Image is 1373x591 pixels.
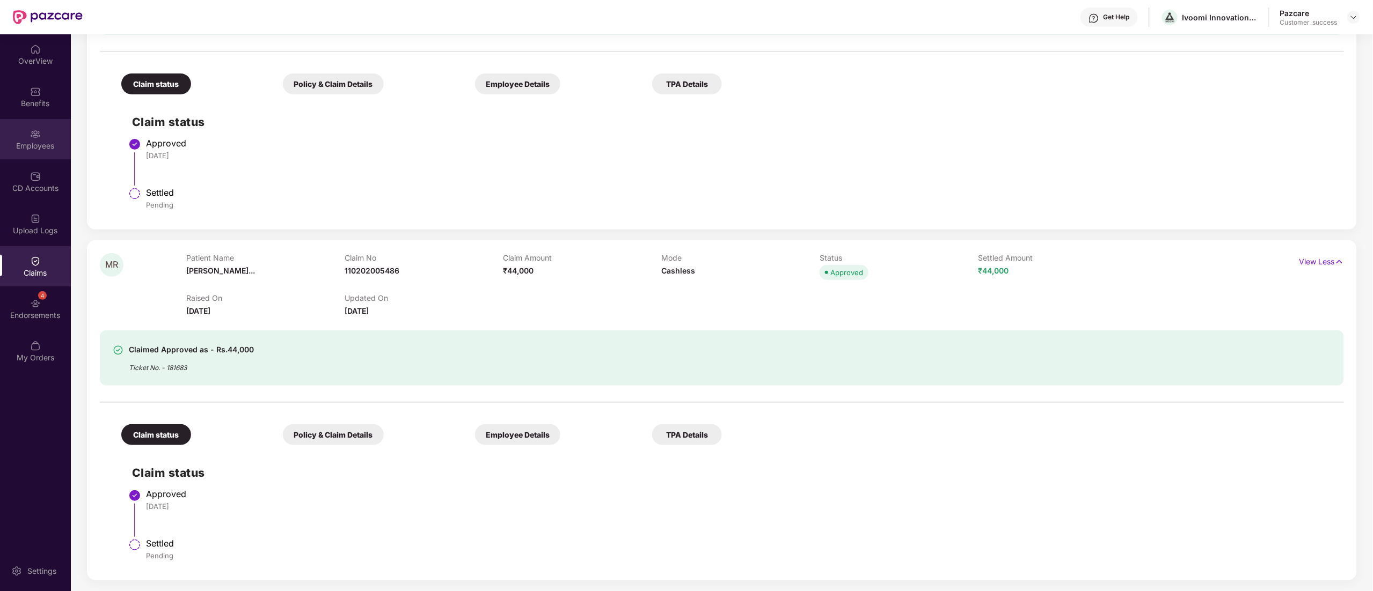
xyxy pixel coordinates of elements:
[30,213,41,224] img: svg+xml;base64,PHN2ZyBpZD0iVXBsb2FkX0xvZ3MiIGRhdGEtbmFtZT0iVXBsb2FkIExvZ3MiIHhtbG5zPSJodHRwOi8vd3...
[475,424,560,445] div: Employee Details
[186,306,210,315] span: [DATE]
[503,266,534,275] span: ₹44,000
[283,424,384,445] div: Policy & Claim Details
[121,424,191,445] div: Claim status
[128,187,141,200] img: svg+xml;base64,PHN2ZyBpZD0iU3RlcC1QZW5kaW5nLTMyeDMyIiB4bWxucz0iaHR0cDovL3d3dy53My5vcmcvMjAwMC9zdm...
[30,341,41,351] img: svg+xml;base64,PHN2ZyBpZD0iTXlfT3JkZXJzIiBkYXRhLW5hbWU9Ik15IE9yZGVycyIgeG1sbnM9Imh0dHA6Ly93d3cudz...
[113,345,123,356] img: svg+xml;base64,PHN2ZyBpZD0iU3VjY2Vzcy0zMngzMiIgeG1sbnM9Imh0dHA6Ly93d3cudzMub3JnLzIwMDAvc3ZnIiB3aW...
[30,256,41,267] img: svg+xml;base64,PHN2ZyBpZD0iQ2xhaW0iIHhtbG5zPSJodHRwOi8vd3d3LnczLm9yZy8yMDAwL3N2ZyIgd2lkdGg9IjIwIi...
[661,266,695,275] span: Cashless
[13,10,83,24] img: New Pazcare Logo
[652,73,722,94] div: TPA Details
[121,73,191,94] div: Claim status
[978,253,1137,262] p: Settled Amount
[1280,18,1338,27] div: Customer_success
[146,538,1333,549] div: Settled
[345,293,503,302] p: Updated On
[283,73,384,94] div: Policy & Claim Details
[1349,13,1358,21] img: svg+xml;base64,PHN2ZyBpZD0iRHJvcGRvd24tMzJ4MzIiIHhtbG5zPSJodHRwOi8vd3d3LnczLm9yZy8yMDAwL3N2ZyIgd2...
[652,424,722,445] div: TPA Details
[1162,10,1178,25] img: iVOOMI%20Logo%20(1).png
[129,356,254,373] div: Ticket No. - 181683
[128,538,141,551] img: svg+xml;base64,PHN2ZyBpZD0iU3RlcC1QZW5kaW5nLTMyeDMyIiB4bWxucz0iaHR0cDovL3d3dy53My5vcmcvMjAwMC9zdm...
[345,253,503,262] p: Claim No
[30,171,41,182] img: svg+xml;base64,PHN2ZyBpZD0iQ0RfQWNjb3VudHMiIGRhdGEtbmFtZT0iQ0QgQWNjb3VudHMiIHhtbG5zPSJodHRwOi8vd3...
[129,343,254,356] div: Claimed Approved as - Rs.44,000
[30,129,41,139] img: svg+xml;base64,PHN2ZyBpZD0iRW1wbG95ZWVzIiB4bWxucz0iaHR0cDovL3d3dy53My5vcmcvMjAwMC9zdmciIHdpZHRoPS...
[475,73,560,94] div: Employee Details
[11,566,22,577] img: svg+xml;base64,PHN2ZyBpZD0iU2V0dGluZy0yMHgyMCIgeG1sbnM9Imh0dHA6Ly93d3cudzMub3JnLzIwMDAvc3ZnIiB3aW...
[128,489,141,502] img: svg+xml;base64,PHN2ZyBpZD0iU3RlcC1Eb25lLTMyeDMyIiB4bWxucz0iaHR0cDovL3d3dy53My5vcmcvMjAwMC9zdmciIH...
[146,187,1333,198] div: Settled
[30,86,41,97] img: svg+xml;base64,PHN2ZyBpZD0iQmVuZWZpdHMiIHhtbG5zPSJodHRwOi8vd3d3LnczLm9yZy8yMDAwL3N2ZyIgd2lkdGg9Ij...
[978,266,1009,275] span: ₹44,000
[132,113,1333,131] h2: Claim status
[128,138,141,151] img: svg+xml;base64,PHN2ZyBpZD0iU3RlcC1Eb25lLTMyeDMyIiB4bWxucz0iaHR0cDovL3d3dy53My5vcmcvMjAwMC9zdmciIH...
[1280,8,1338,18] div: Pazcare
[186,253,345,262] p: Patient Name
[146,501,1333,511] div: [DATE]
[1089,13,1099,24] img: svg+xml;base64,PHN2ZyBpZD0iSGVscC0zMngzMiIgeG1sbnM9Imh0dHA6Ly93d3cudzMub3JnLzIwMDAvc3ZnIiB3aWR0aD...
[38,291,47,300] div: 4
[146,138,1333,149] div: Approved
[146,200,1333,210] div: Pending
[132,464,1333,482] h2: Claim status
[1182,12,1258,23] div: Ivoomi Innovation Private Limited
[1299,253,1344,268] p: View Less
[146,551,1333,560] div: Pending
[146,489,1333,499] div: Approved
[661,253,820,262] p: Mode
[24,566,60,577] div: Settings
[345,266,399,275] span: 110202005486
[345,306,369,315] span: [DATE]
[820,253,978,262] p: Status
[186,266,255,275] span: [PERSON_NAME]...
[105,260,118,269] span: MR
[1335,256,1344,268] img: svg+xml;base64,PHN2ZyB4bWxucz0iaHR0cDovL3d3dy53My5vcmcvMjAwMC9zdmciIHdpZHRoPSIxNyIgaGVpZ2h0PSIxNy...
[30,298,41,309] img: svg+xml;base64,PHN2ZyBpZD0iRW5kb3JzZW1lbnRzIiB4bWxucz0iaHR0cDovL3d3dy53My5vcmcvMjAwMC9zdmciIHdpZH...
[503,253,661,262] p: Claim Amount
[146,151,1333,160] div: [DATE]
[830,267,863,278] div: Approved
[186,293,345,302] p: Raised On
[1104,13,1130,21] div: Get Help
[30,44,41,55] img: svg+xml;base64,PHN2ZyBpZD0iSG9tZSIgeG1sbnM9Imh0dHA6Ly93d3cudzMub3JnLzIwMDAvc3ZnIiB3aWR0aD0iMjAiIG...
